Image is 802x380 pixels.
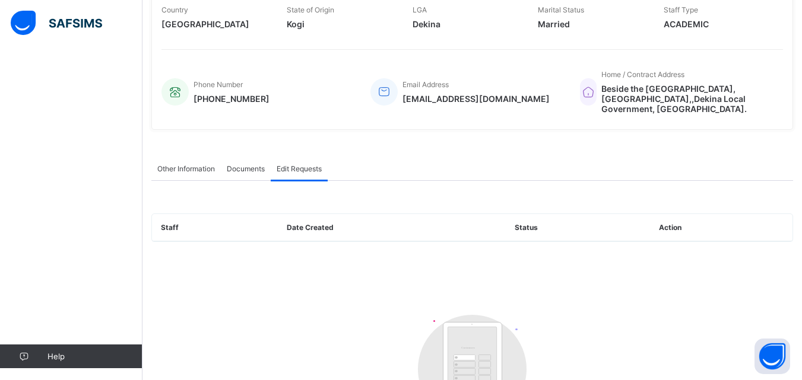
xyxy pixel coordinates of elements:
th: Action [650,214,793,241]
th: Staff [152,214,278,241]
th: Status [506,214,650,241]
button: Open asap [755,339,790,374]
span: ACADEMIC [664,19,771,29]
span: [GEOGRAPHIC_DATA] [161,19,269,29]
span: [PHONE_NUMBER] [194,94,270,104]
span: Kogi [287,19,394,29]
span: Help [47,352,142,361]
span: Beside the [GEOGRAPHIC_DATA], [GEOGRAPHIC_DATA],,Dekina Local Government, [GEOGRAPHIC_DATA]. [601,84,771,114]
span: LGA [413,5,427,14]
span: Edit Requests [277,164,322,173]
span: Dekina [413,19,520,29]
span: Country [161,5,188,14]
span: [EMAIL_ADDRESS][DOMAIN_NAME] [402,94,550,104]
span: Home / Contract Address [601,70,684,79]
span: Phone Number [194,80,243,89]
tspan: Customers [461,346,475,349]
span: Marital Status [538,5,584,14]
span: Documents [227,164,265,173]
span: Email Address [402,80,449,89]
span: Other Information [157,164,215,173]
span: State of Origin [287,5,334,14]
th: Date Created [278,214,506,241]
span: Married [538,19,645,29]
span: Staff Type [664,5,698,14]
img: safsims [11,11,102,36]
